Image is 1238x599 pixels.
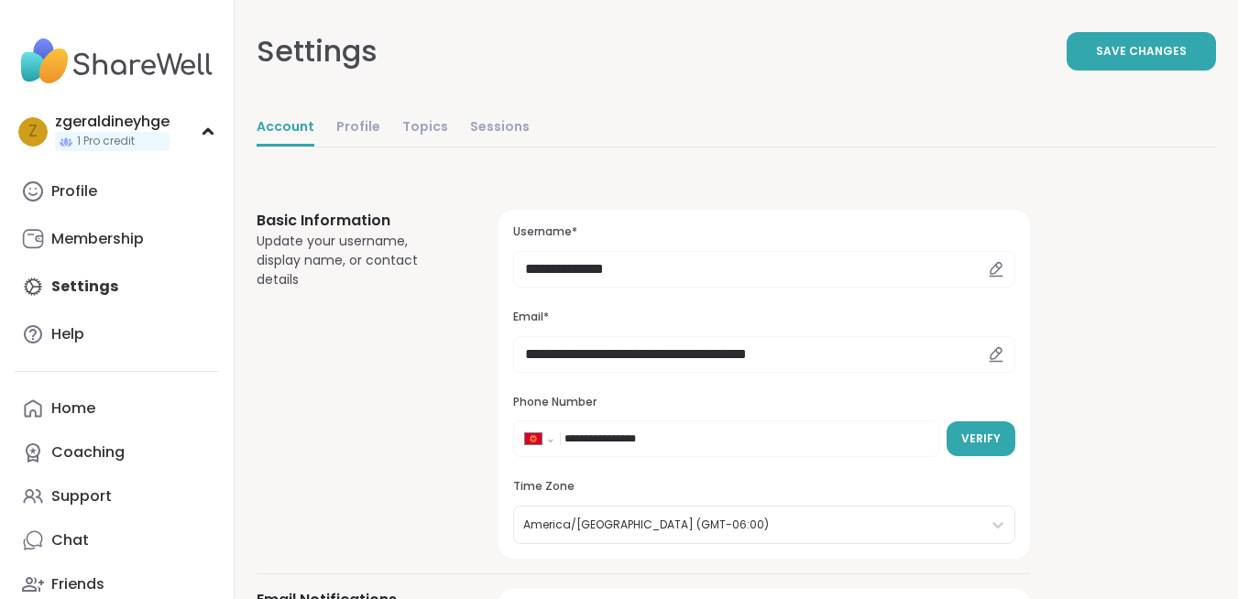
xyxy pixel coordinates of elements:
[947,421,1015,456] button: Verify
[15,474,219,518] a: Support
[51,181,97,201] div: Profile
[336,110,380,147] a: Profile
[15,29,219,93] img: ShareWell Nav Logo
[15,169,219,213] a: Profile
[257,232,455,289] div: Update your username, display name, or contact details
[51,486,112,506] div: Support
[961,430,1001,447] span: Verify
[51,324,84,344] div: Help
[1067,32,1216,71] button: Save Changes
[51,229,144,249] div: Membership
[402,110,448,147] a: Topics
[51,530,89,550] div: Chat
[77,134,135,149] span: 1 Pro credit
[51,398,95,419] div: Home
[15,387,219,430] a: Home
[51,442,125,463] div: Coaching
[55,112,170,132] div: zgeraldineyhge
[470,110,530,147] a: Sessions
[257,110,314,147] a: Account
[15,312,219,356] a: Help
[257,210,455,232] h3: Basic Information
[28,120,38,144] span: z
[15,518,219,562] a: Chat
[51,574,104,594] div: Friends
[513,479,1015,495] h3: Time Zone
[513,395,1015,410] h3: Phone Number
[15,430,219,474] a: Coaching
[1096,43,1187,60] span: Save Changes
[513,310,1015,325] h3: Email*
[15,217,219,261] a: Membership
[257,29,378,73] div: Settings
[513,224,1015,240] h3: Username*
